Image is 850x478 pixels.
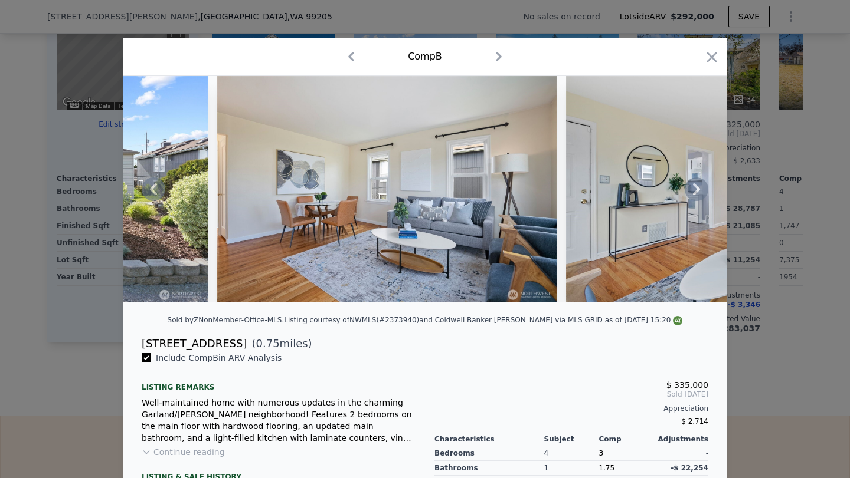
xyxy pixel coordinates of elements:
span: -$ 22,254 [671,464,708,472]
img: Property Img [217,76,557,302]
div: Subject [544,434,599,444]
span: $ 2,714 [681,417,708,426]
div: Sold by ZNonMember-Office-MLS . [168,316,285,324]
div: Adjustments [653,434,708,444]
span: 0.75 [256,337,280,350]
span: 3 [599,449,603,457]
div: Characteristics [434,434,544,444]
span: Include Comp B in ARV Analysis [151,353,286,362]
div: [STREET_ADDRESS] [142,335,247,352]
span: ( miles) [247,335,312,352]
div: 4 [544,446,599,461]
div: Appreciation [434,404,708,413]
div: Well-maintained home with numerous updates in the charming Garland/[PERSON_NAME] neighborhood! Fe... [142,397,416,444]
img: NWMLS Logo [673,316,682,325]
div: Listing courtesy of NWMLS (#2373940) and Coldwell Banker [PERSON_NAME] via MLS GRID as of [DATE] ... [284,316,682,324]
div: - [653,446,708,461]
div: Listing remarks [142,373,416,392]
div: Comp [599,434,653,444]
button: Continue reading [142,446,225,458]
div: Bathrooms [434,461,544,476]
div: Comp B [408,50,442,64]
div: 1.75 [599,461,653,476]
span: $ 335,000 [666,380,708,390]
span: Sold [DATE] [434,390,708,399]
div: Bedrooms [434,446,544,461]
div: 1 [544,461,599,476]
